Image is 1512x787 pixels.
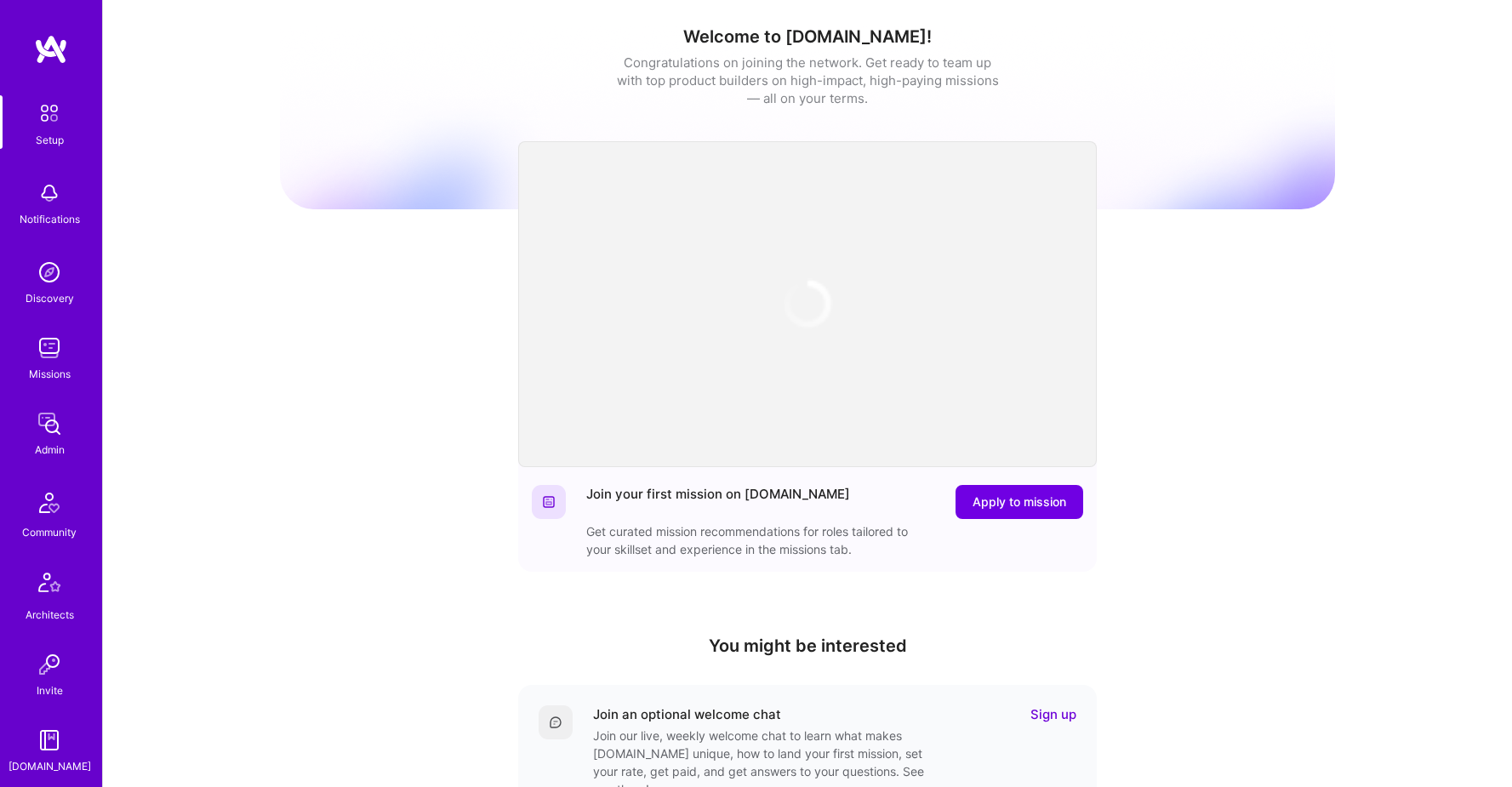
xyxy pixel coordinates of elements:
[32,255,66,289] img: discovery
[26,606,74,624] div: Architects
[37,681,63,699] div: Invite
[9,757,91,775] div: [DOMAIN_NAME]
[280,26,1335,47] h1: Welcome to [DOMAIN_NAME]!
[616,54,999,107] div: Congratulations on joining the network. Get ready to team up with top product builders on high-im...
[32,407,66,441] img: admin teamwork
[1030,705,1076,723] a: Sign up
[29,482,70,523] img: Community
[29,565,70,606] img: Architects
[518,141,1097,467] iframe: video
[32,647,66,681] img: Invite
[775,271,840,336] img: loading
[31,95,67,131] img: setup
[586,522,927,558] div: Get curated mission recommendations for roles tailored to your skillset and experience in the mis...
[32,723,66,757] img: guide book
[518,636,1097,656] h4: You might be interested
[35,441,65,459] div: Admin
[26,289,74,307] div: Discovery
[586,485,850,519] div: Join your first mission on [DOMAIN_NAME]
[32,331,66,365] img: teamwork
[32,176,66,210] img: bell
[29,365,71,383] div: Missions
[36,131,64,149] div: Setup
[956,485,1083,519] button: Apply to mission
[549,716,562,729] img: Comment
[973,493,1066,510] span: Apply to mission
[542,495,556,509] img: Website
[34,34,68,65] img: logo
[22,523,77,541] div: Community
[20,210,80,228] div: Notifications
[593,705,781,723] div: Join an optional welcome chat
